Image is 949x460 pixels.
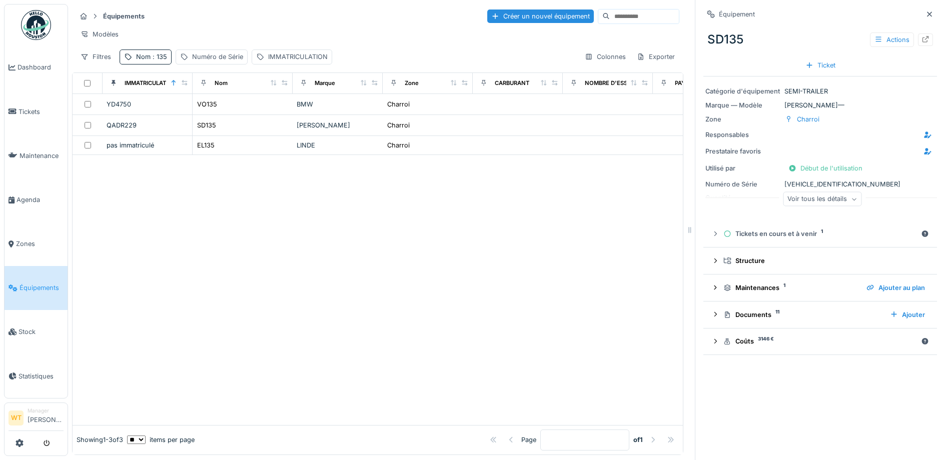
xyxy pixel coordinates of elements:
[705,86,780,96] div: Catégorie d'équipement
[707,278,933,297] summary: Maintenances1Ajouter au plan
[99,11,149,21] strong: Équipements
[5,354,68,398] a: Statistiques
[5,310,68,354] a: Stock
[76,49,116,64] div: Filtres
[297,140,379,150] div: LINDE
[797,114,819,124] div: Charroi
[315,79,335,87] div: Marque
[801,58,839,72] div: Ticket
[76,27,123,41] div: Modèles
[675,79,689,87] div: PAYS
[20,151,64,160] span: Maintenance
[19,371,64,381] span: Statistiques
[705,100,780,110] div: Marque — Modèle
[723,336,917,346] div: Coûts
[387,140,410,150] div: Charroi
[5,222,68,266] a: Zones
[107,120,188,130] div: QADR229
[127,435,195,444] div: items per page
[19,107,64,116] span: Tickets
[18,62,64,72] span: Dashboard
[125,79,177,87] div: IMMATRICULATION
[192,52,243,61] div: Numéro de Série
[151,53,167,60] span: : 135
[723,229,917,238] div: Tickets en cours et à venir
[705,179,935,189] div: [VEHICLE_IDENTIFICATION_NUMBER]
[870,32,914,47] div: Actions
[723,283,858,292] div: Maintenances
[297,99,379,109] div: BMW
[405,79,419,87] div: Zone
[20,283,64,292] span: Équipements
[16,239,64,248] span: Zones
[215,79,228,87] div: Nom
[107,99,188,109] div: YD4750
[705,179,780,189] div: Numéro de Série
[633,435,643,444] strong: of 1
[886,308,929,321] div: Ajouter
[77,435,123,444] div: Showing 1 - 3 of 3
[705,163,780,173] div: Utilisé par
[5,133,68,177] a: Maintenance
[5,89,68,133] a: Tickets
[862,281,929,294] div: Ajouter au plan
[705,130,780,139] div: Responsables
[580,49,630,64] div: Colonnes
[5,266,68,310] a: Équipements
[5,177,68,221] a: Agenda
[387,120,410,130] div: Charroi
[495,79,529,87] div: CARBURANT
[707,224,933,243] summary: Tickets en cours et à venir1
[585,79,636,87] div: NOMBRE D'ESSIEU
[783,192,861,206] div: Voir tous les détails
[136,52,167,61] div: Nom
[28,407,64,414] div: Manager
[707,251,933,270] summary: Structure
[197,140,215,150] div: EL135
[707,305,933,324] summary: Documents11Ajouter
[28,407,64,428] li: [PERSON_NAME]
[705,146,780,156] div: Prestataire favoris
[521,435,536,444] div: Page
[297,120,379,130] div: [PERSON_NAME]
[5,45,68,89] a: Dashboard
[705,86,935,96] div: SEMI-TRAILER
[9,410,24,425] li: WT
[705,100,935,110] div: [PERSON_NAME] —
[268,52,328,61] div: IMMATRICULATION
[387,99,410,109] div: Charroi
[719,9,755,19] div: Équipement
[705,114,780,124] div: Zone
[723,256,925,265] div: Structure
[784,161,866,175] div: Début de l'utilisation
[9,407,64,431] a: WT Manager[PERSON_NAME]
[197,99,217,109] div: VO135
[707,332,933,351] summary: Coûts3146 €
[17,195,64,204] span: Agenda
[703,26,937,52] div: SD135
[19,327,64,336] span: Stock
[723,310,882,319] div: Documents
[632,49,679,64] div: Exporter
[197,120,216,130] div: SD135
[487,9,594,23] div: Créer un nouvel équipement
[107,140,188,150] div: pas immatriculé
[21,10,51,40] img: Badge_color-CXgf-gQk.svg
